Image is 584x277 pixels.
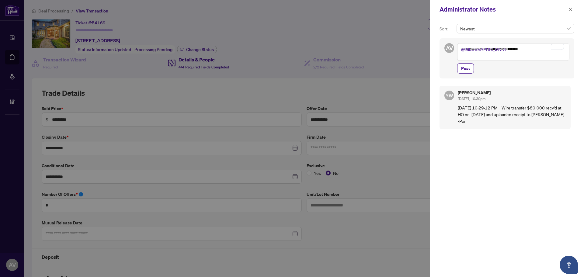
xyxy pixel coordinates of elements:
p: [DATE] 10:29:12 PM -Wire transfer $80,000 recv’d at HO on [DATE] and uploaded receipt to [PERSON_... [458,104,566,124]
button: Open asap [560,256,578,274]
span: Post [461,64,470,73]
button: Post [457,63,474,74]
span: close [568,7,572,12]
p: Sort: [440,26,454,32]
textarea: To enrich screen reader interactions, please activate Accessibility in Grammarly extension settings [457,43,569,61]
h5: [PERSON_NAME] [458,91,566,95]
div: Administrator Notes [440,5,566,14]
span: AV [446,44,453,52]
span: Newest [460,24,571,33]
span: YW [446,92,453,99]
span: [DATE], 10:30pm [458,96,485,101]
